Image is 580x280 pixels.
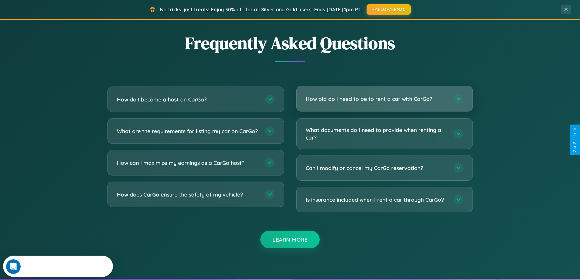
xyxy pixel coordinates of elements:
[3,256,113,277] iframe: Intercom live chat discovery launcher
[306,126,448,141] h3: What documents do I need to provide when renting a car?
[6,259,21,274] iframe: Intercom live chat
[306,95,448,103] h3: How old do I need to be to rent a car with CarGo?
[306,196,448,204] h3: Is insurance included when I rent a car through CarGo?
[260,231,320,248] button: Learn More
[107,31,473,55] h2: Frequently Asked Questions
[117,127,259,135] h3: What are the requirements for listing my car on CarGo?
[306,164,448,172] h3: Can I modify or cancel my CarGo reservation?
[117,96,259,103] h3: How do I become a host on CarGo?
[367,4,411,15] button: HALLOWEEN30
[117,159,259,167] h3: How can I maximize my earnings as a CarGo host?
[160,6,362,12] span: No tricks, just treats! Enjoy 30% off for all Silver and Gold users! Ends [DATE] 1pm PT.
[573,128,577,152] div: Give Feedback
[117,191,259,198] h3: How does CarGo ensure the safety of my vehicle?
